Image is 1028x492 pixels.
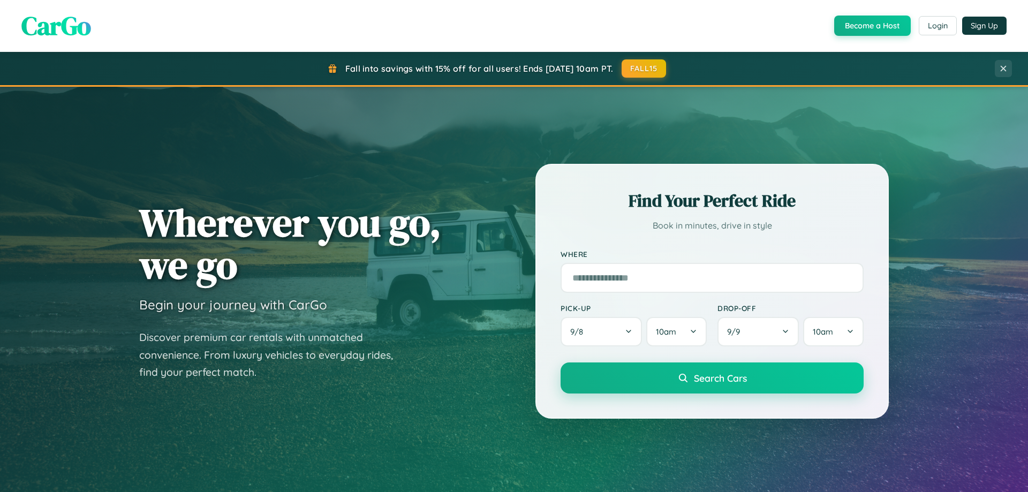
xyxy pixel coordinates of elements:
[139,201,441,286] h1: Wherever you go, we go
[717,317,799,346] button: 9/9
[570,327,588,337] span: 9 / 8
[561,362,864,393] button: Search Cars
[646,317,707,346] button: 10am
[561,304,707,313] label: Pick-up
[813,327,833,337] span: 10am
[139,297,327,313] h3: Begin your journey with CarGo
[561,249,864,259] label: Where
[962,17,1007,35] button: Sign Up
[21,8,91,43] span: CarGo
[727,327,745,337] span: 9 / 9
[622,59,667,78] button: FALL15
[561,317,642,346] button: 9/8
[139,329,407,381] p: Discover premium car rentals with unmatched convenience. From luxury vehicles to everyday rides, ...
[694,372,747,384] span: Search Cars
[803,317,864,346] button: 10am
[345,63,614,74] span: Fall into savings with 15% off for all users! Ends [DATE] 10am PT.
[834,16,911,36] button: Become a Host
[656,327,676,337] span: 10am
[561,189,864,213] h2: Find Your Perfect Ride
[561,218,864,233] p: Book in minutes, drive in style
[919,16,957,35] button: Login
[717,304,864,313] label: Drop-off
